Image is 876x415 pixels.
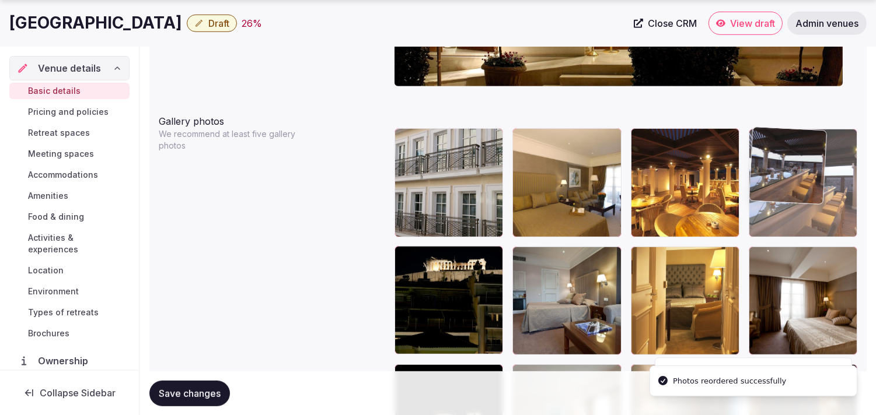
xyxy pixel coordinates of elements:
a: Retreat spaces [9,125,130,141]
button: Draft [187,15,237,32]
div: 30287r530930_P.jpg [395,246,503,354]
div: Gallery photos [159,110,385,128]
a: Meeting spaces [9,146,130,162]
span: Meeting spaces [28,148,94,160]
p: We recommend at least five gallery photos [159,128,308,152]
span: Accommodations [28,169,98,181]
a: Types of retreats [9,304,130,321]
span: View draft [730,17,775,29]
a: Basic details [9,83,130,99]
span: Pricing and policies [28,106,109,118]
div: 30287r430928_P.jpg [395,128,503,237]
a: View draft [709,12,783,35]
h1: [GEOGRAPHIC_DATA] [9,12,182,34]
span: Retreat spaces [28,127,90,139]
span: Activities & experiences [28,232,125,255]
a: Location [9,262,130,279]
span: Ownership [38,354,93,368]
span: Draft [208,17,229,29]
span: Environment [28,286,79,297]
span: Close CRM [648,17,697,29]
span: Amenities [28,190,68,202]
span: Admin venues [795,17,858,29]
div: 30287z_P.jpg [512,128,621,237]
span: Location [28,265,64,276]
a: Accommodations [9,167,130,183]
a: Environment [9,283,130,300]
div: 30287ro30928_P.jpg [631,247,739,355]
span: Save changes [159,387,221,399]
button: Save changes [149,380,230,406]
div: Photos reordered successfully [673,375,786,387]
div: 30287r230933_P.jpg [749,247,857,355]
span: Venue details [38,61,101,75]
div: 30287r430933_P.jpg [512,247,621,355]
span: Brochures [28,328,69,339]
button: Collapse Sidebar [9,380,130,406]
a: Food & dining [9,209,130,225]
div: 30287y_P.jpg [631,128,739,237]
a: Pricing and policies [9,104,130,120]
div: 30287r_P.jpg [749,129,857,237]
a: Amenities [9,188,130,204]
a: Ownership [9,349,130,373]
a: Activities & experiences [9,230,130,258]
span: Basic details [28,85,81,97]
span: Types of retreats [28,307,99,318]
a: Close CRM [627,12,704,35]
img: 30287r_P.jpg [749,127,826,204]
a: Admin venues [787,12,867,35]
a: Brochures [9,325,130,342]
div: 26 % [242,16,262,30]
button: 26% [242,16,262,30]
span: Food & dining [28,211,84,223]
span: Collapse Sidebar [40,387,116,399]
